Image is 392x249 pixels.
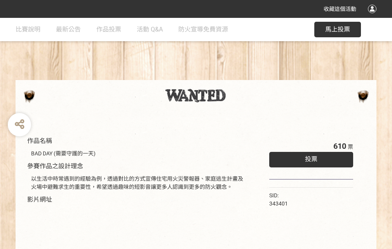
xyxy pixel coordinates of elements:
div: BAD DAY (需要守護的一天) [31,150,246,158]
span: 票 [348,144,353,150]
span: 馬上投票 [325,26,350,33]
span: 投票 [305,155,317,163]
span: 作品名稱 [27,137,52,145]
a: 最新公告 [56,18,81,41]
span: 參賽作品之設計理念 [27,162,83,170]
a: 活動 Q&A [137,18,163,41]
span: 作品投票 [96,26,121,33]
span: SID: 343401 [269,192,288,207]
span: 610 [333,141,346,151]
a: 防火宣導免費資源 [178,18,228,41]
span: 防火宣導免費資源 [178,26,228,33]
span: 影片網址 [27,196,52,203]
iframe: Facebook Share [290,192,329,199]
div: 以生活中時常遇到的經驗為例，透過對比的方式宣傳住宅用火災警報器、家庭逃生計畫及火場中避難求生的重要性，希望透過趣味的短影音讓更多人認識到更多的防火觀念。 [31,175,246,191]
span: 活動 Q&A [137,26,163,33]
a: 作品投票 [96,18,121,41]
span: 最新公告 [56,26,81,33]
span: 比賽說明 [16,26,40,33]
span: 收藏這個活動 [324,6,356,12]
button: 馬上投票 [314,22,361,37]
a: 比賽說明 [16,18,40,41]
